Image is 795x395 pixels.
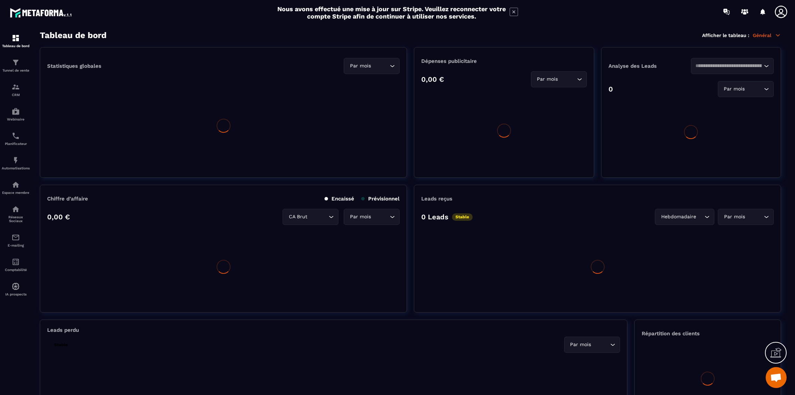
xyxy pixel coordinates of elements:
[695,62,762,70] input: Search for option
[746,85,762,93] input: Search for option
[421,196,452,202] p: Leads reçus
[564,337,620,353] div: Search for option
[718,209,774,225] div: Search for option
[608,63,691,69] p: Analyse des Leads
[2,142,30,146] p: Planificateur
[535,75,560,83] span: Par mois
[2,44,30,48] p: Tableau de bord
[2,102,30,126] a: automationsautomationsWebinaire
[2,78,30,102] a: formationformationCRM
[372,62,388,70] input: Search for option
[309,213,327,221] input: Search for option
[12,205,20,213] img: social-network
[659,213,698,221] span: Hebdomadaire
[283,209,338,225] div: Search for option
[12,107,20,116] img: automations
[12,156,20,164] img: automations
[2,126,30,151] a: schedulerschedulerPlanificateur
[702,32,749,38] p: Afficher le tableau :
[47,196,88,202] p: Chiffre d’affaire
[287,213,309,221] span: CA Brut
[718,81,774,97] div: Search for option
[361,196,400,202] p: Prévisionnel
[722,85,746,93] span: Par mois
[348,213,372,221] span: Par mois
[2,175,30,200] a: automationsautomationsEspace membre
[2,215,30,223] p: Réseaux Sociaux
[277,5,506,20] h2: Nous avons effectué une mise à jour sur Stripe. Veuillez reconnecter votre compte Stripe afin de ...
[421,213,448,221] p: 0 Leads
[2,53,30,78] a: formationformationTunnel de vente
[421,58,586,64] p: Dépenses publicitaire
[2,93,30,97] p: CRM
[12,83,20,91] img: formation
[344,209,400,225] div: Search for option
[2,200,30,228] a: social-networksocial-networkRéseaux Sociaux
[766,367,787,388] a: Mở cuộc trò chuyện
[452,213,473,221] p: Stable
[2,117,30,121] p: Webinaire
[691,58,774,74] div: Search for option
[608,85,613,93] p: 0
[372,213,388,221] input: Search for option
[47,213,70,221] p: 0,00 €
[698,213,703,221] input: Search for option
[531,71,587,87] div: Search for option
[2,243,30,247] p: E-mailing
[655,209,714,225] div: Search for option
[2,268,30,272] p: Comptabilité
[2,68,30,72] p: Tunnel de vente
[2,151,30,175] a: automationsautomationsAutomatisations
[324,196,354,202] p: Encaissé
[12,132,20,140] img: scheduler
[10,6,73,19] img: logo
[12,58,20,67] img: formation
[348,62,372,70] span: Par mois
[421,75,444,83] p: 0,00 €
[12,282,20,291] img: automations
[2,166,30,170] p: Automatisations
[12,181,20,189] img: automations
[40,30,107,40] h3: Tableau de bord
[344,58,400,74] div: Search for option
[2,191,30,195] p: Espace membre
[12,258,20,266] img: accountant
[2,292,30,296] p: IA prospects
[722,213,746,221] span: Par mois
[746,213,762,221] input: Search for option
[12,233,20,242] img: email
[560,75,575,83] input: Search for option
[642,330,774,337] p: Répartition des clients
[753,32,781,38] p: Général
[569,341,593,349] span: Par mois
[51,341,71,349] p: Stable
[47,327,79,333] p: Leads perdu
[12,34,20,42] img: formation
[2,228,30,253] a: emailemailE-mailing
[47,63,101,69] p: Statistiques globales
[593,341,608,349] input: Search for option
[2,29,30,53] a: formationformationTableau de bord
[2,253,30,277] a: accountantaccountantComptabilité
